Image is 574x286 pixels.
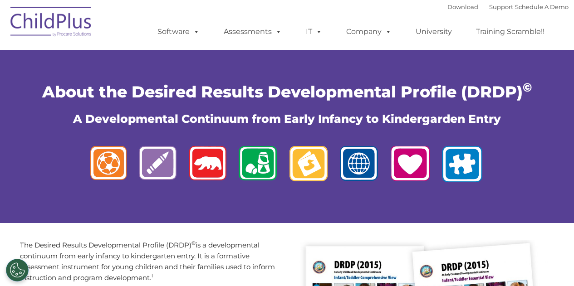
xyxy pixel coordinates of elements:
button: Cookies Settings [6,259,29,281]
span: A Developmental Continuum from Early Infancy to Kindergarden Entry [73,112,501,126]
p: The Desired Results Developmental Profile (DRDP) is a developmental continuum from early infancy ... [20,240,280,283]
a: University [407,23,461,41]
a: Training Scramble!! [467,23,554,41]
a: IT [297,23,331,41]
a: Download [447,3,478,10]
span: About the Desired Results Developmental Profile (DRDP) [42,82,532,102]
sup: © [191,240,196,246]
img: logos [83,141,491,191]
sup: © [523,80,532,95]
a: Support [489,3,513,10]
a: Schedule A Demo [515,3,569,10]
a: Assessments [215,23,291,41]
sup: 1 [151,272,153,279]
a: Company [337,23,401,41]
img: ChildPlus by Procare Solutions [6,0,97,46]
font: | [447,3,569,10]
a: Software [148,23,209,41]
